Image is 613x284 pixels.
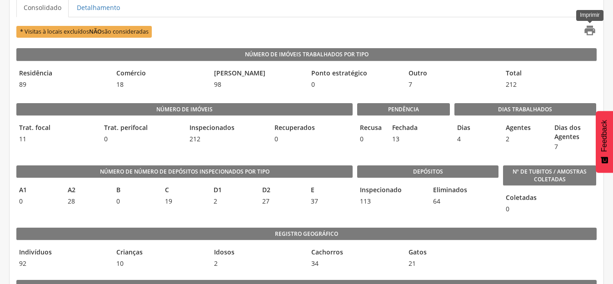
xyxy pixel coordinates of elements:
span: 10 [114,259,206,268]
span: 34 [309,259,401,268]
span: 19 [162,197,206,206]
span: 4 [454,135,498,144]
legend: Fechada [389,123,417,134]
span: 64 [430,197,499,206]
legend: Trat. perifocal [101,123,182,134]
legend: Pendência [357,103,450,116]
legend: Número de Imóveis Trabalhados por Tipo [16,48,597,61]
legend: Registro geográfico [16,228,597,240]
button: Feedback - Mostrar pesquisa [596,111,613,173]
legend: [PERSON_NAME] [211,69,304,79]
legend: Ponto estratégico [309,69,401,79]
span: 7 [552,142,596,151]
legend: A2 [65,185,109,196]
legend: Número de Número de Depósitos Inspecionados por Tipo [16,165,353,178]
span: 113 [357,197,426,206]
legend: Recusa [357,123,385,134]
legend: D2 [259,185,304,196]
legend: Número de imóveis [16,103,353,116]
legend: Inspecionado [357,185,426,196]
legend: Eliminados [430,185,499,196]
span: 212 [503,80,596,89]
legend: Recuperados [272,123,352,134]
legend: B [114,185,158,196]
legend: A1 [16,185,60,196]
span: 2 [211,197,255,206]
legend: Total [503,69,596,79]
span: 37 [308,197,352,206]
legend: Outro [406,69,498,79]
span: 89 [16,80,109,89]
legend: Residência [16,69,109,79]
span: Feedback [600,120,608,152]
legend: Coletadas [503,193,508,204]
span: 98 [211,80,304,89]
legend: Comércio [114,69,206,79]
legend: Crianças [114,248,206,258]
span: 92 [16,259,109,268]
legend: C [162,185,206,196]
span: 13 [389,135,417,144]
legend: Depósitos [357,165,498,178]
legend: E [308,185,352,196]
span: 0 [272,135,352,144]
span: 21 [406,259,498,268]
span: 0 [357,135,385,144]
span: 28 [65,197,109,206]
legend: Dias [454,123,498,134]
span: 18 [114,80,206,89]
legend: Dias dos Agentes [552,123,596,141]
span: 0 [101,135,182,144]
span: 11 [16,135,97,144]
legend: D1 [211,185,255,196]
div: Imprimir [576,10,603,20]
span: 2 [503,135,547,144]
span: 27 [259,197,304,206]
legend: Trat. focal [16,123,97,134]
span: * Visitas à locais excluídos são consideradas [16,26,152,37]
legend: Dias Trabalhados [454,103,596,116]
b: NÃO [89,28,102,35]
a: Imprimir [578,24,596,39]
legend: Nº de Tubitos / Amostras coletadas [503,165,596,186]
span: 0 [16,197,60,206]
legend: Agentes [503,123,547,134]
span: 212 [187,135,267,144]
legend: Cachorros [309,248,401,258]
span: 0 [309,80,401,89]
legend: Gatos [406,248,498,258]
legend: Indivíduos [16,248,109,258]
i:  [583,24,596,37]
span: 0 [503,204,508,214]
span: 0 [114,197,158,206]
legend: Idosos [211,248,304,258]
span: 2 [211,259,304,268]
span: 7 [406,80,498,89]
legend: Inspecionados [187,123,267,134]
